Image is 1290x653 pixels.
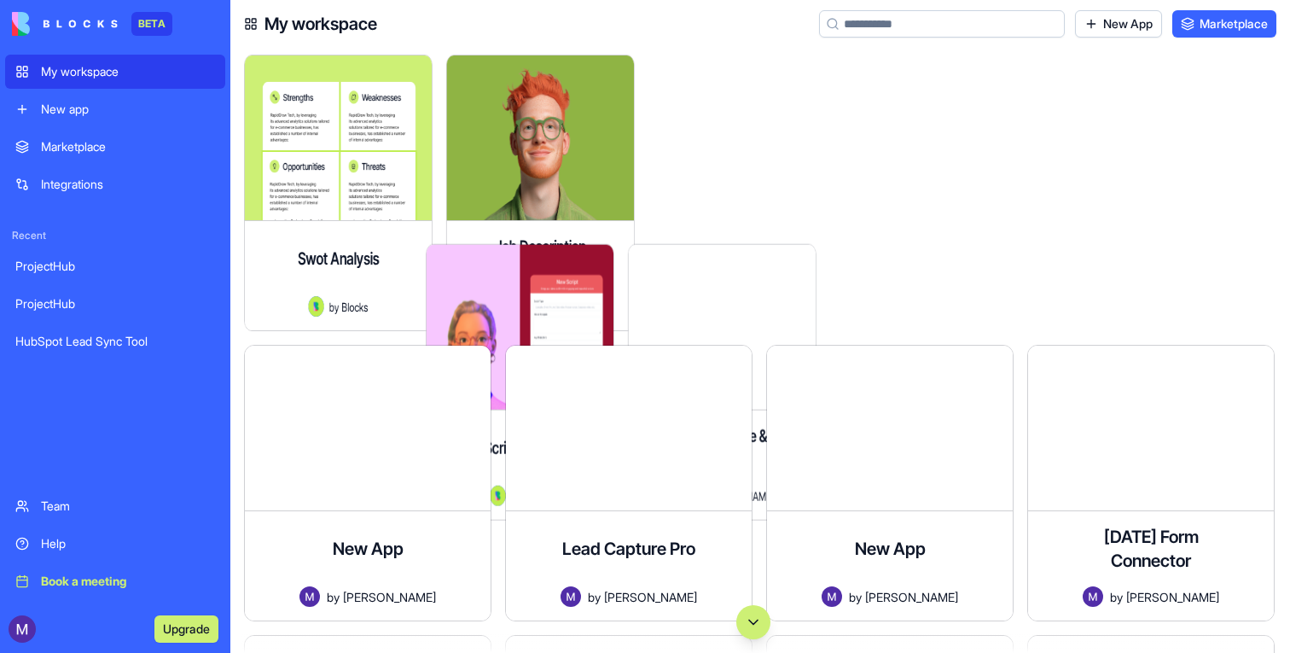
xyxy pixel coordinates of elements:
h4: Job Description Creator [488,235,592,283]
span: [PERSON_NAME] [343,588,436,606]
div: My workspace [41,63,215,80]
img: Avatar [299,586,320,607]
a: Integrations [5,167,225,201]
img: Avatar [822,586,842,607]
span: by [327,588,340,606]
span: by [329,298,339,316]
span: Blocks [341,298,368,316]
span: by [588,588,601,606]
a: HubSpot Lead Sync Tool [5,324,225,359]
a: [DATE] Form ConnectorAvatarby[PERSON_NAME] [1027,345,1275,621]
h4: [DATE] Form Connector [1083,525,1219,573]
a: Job Description CreatorAvatarbyBlocks [505,55,752,331]
span: [PERSON_NAME] [1126,588,1219,606]
img: Avatar [561,586,581,607]
a: BETA [12,12,172,36]
a: ProjectHub [5,287,225,321]
a: ProjectHub [5,249,225,283]
div: ProjectHub [15,258,215,275]
a: Team [5,489,225,523]
a: Upgrade [154,620,218,637]
div: HubSpot Lead Sync Tool [15,333,215,350]
span: by [1110,588,1123,606]
a: Book a meeting [5,564,225,598]
a: Lead Capture ProAvatarby[PERSON_NAME] [505,345,752,621]
button: Upgrade [154,615,218,643]
h4: New App [855,537,926,561]
div: Marketplace [41,138,215,155]
a: New AppAvatarby[PERSON_NAME] [244,345,491,621]
a: Marketplace [5,130,225,164]
div: New app [41,101,215,118]
a: New AppAvatarby[PERSON_NAME] [766,345,1014,621]
span: Recent [5,229,225,242]
a: My workspace [5,55,225,89]
a: Marketplace [1172,10,1276,38]
div: BETA [131,12,172,36]
div: Help [41,535,215,552]
a: Swot AnalysisAvatarbyBlocks [244,55,491,331]
button: Scroll to bottom [736,605,770,639]
h4: New App [333,537,404,561]
a: New app [5,92,225,126]
span: [PERSON_NAME] [604,588,697,606]
div: Integrations [41,176,215,193]
div: Book a meeting [41,573,215,590]
a: New App [1075,10,1162,38]
a: Script WriterAvatarbyBlocks [766,55,1014,331]
h4: My workspace [264,12,377,36]
div: Team [41,498,215,515]
img: Avatar [308,296,323,317]
h4: Lead Capture Pro [562,537,695,561]
span: by [849,588,862,606]
img: ACg8ocJtOslkEheqcbxbRNY-DBVyiSoWR6j0po04Vm4_vNZB470J1w=s96-c [9,615,36,643]
img: logo [12,12,118,36]
a: Lead Capture & EmailAvatarby[PERSON_NAME] [1027,55,1275,331]
a: Help [5,527,225,561]
span: [PERSON_NAME] [865,588,958,606]
img: Avatar [1083,586,1103,607]
div: ProjectHub [15,295,215,312]
h4: Swot Analysis [298,247,379,271]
